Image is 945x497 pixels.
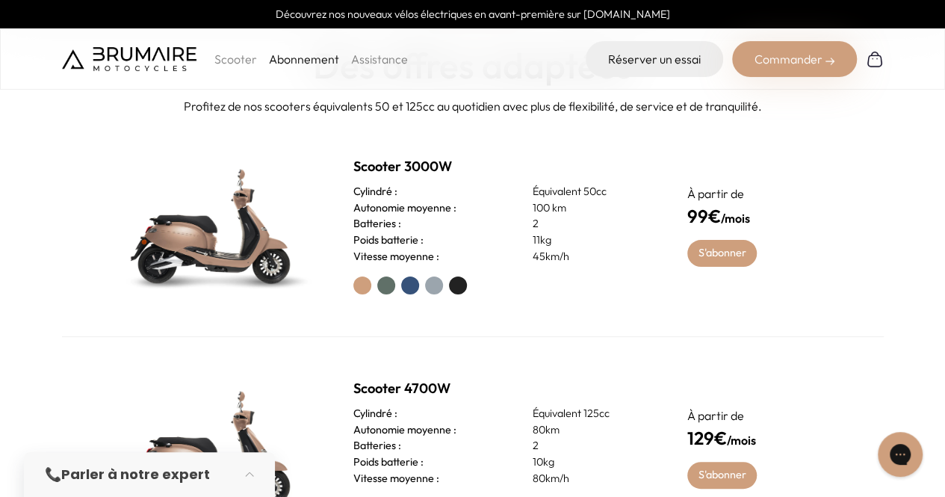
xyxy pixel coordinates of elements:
p: Équivalent 50cc [532,184,651,200]
h3: Cylindré : [353,406,397,422]
p: 2 [532,216,651,232]
p: Équivalent 125cc [532,406,651,422]
a: Assistance [351,52,408,67]
a: S'abonner [687,462,757,489]
p: 45km/h [532,249,651,265]
p: 80km/h [532,471,651,487]
h3: Poids batterie : [353,232,424,249]
h3: Autonomie moyenne : [353,422,456,439]
p: 11kg [532,232,651,249]
p: À partir de [687,407,836,425]
h2: Scooter 3000W [353,156,651,177]
h4: /mois [687,425,836,451]
span: 129€ [687,427,727,449]
h3: Poids batterie : [353,454,424,471]
p: 10kg [532,454,651,471]
h3: Cylindré : [353,184,397,200]
a: Réserver un essai [586,41,723,77]
a: Abonnement [269,52,339,67]
p: 100 km [532,200,651,217]
p: 2 [532,438,651,454]
h3: Autonomie moyenne : [353,200,456,217]
span: 99€ [687,205,721,227]
img: Scooter Brumaire vert [109,151,318,300]
a: S'abonner [687,240,757,267]
h3: Vitesse moyenne : [353,249,439,265]
iframe: Gorgias live chat messenger [870,427,930,482]
p: À partir de [687,185,836,203]
img: right-arrow-2.png [825,57,834,66]
p: Scooter [214,50,257,68]
div: Commander [732,41,857,77]
p: Profitez de nos scooters équivalents 50 et 125cc au quotidien avec plus de flexibilité, de servic... [12,97,933,115]
h3: Batteries : [353,438,401,454]
h4: /mois [687,203,836,229]
h3: Batteries : [353,216,401,232]
img: Brumaire Motocycles [62,47,196,71]
p: 80km [532,422,651,439]
img: Panier [866,50,884,68]
h2: Scooter 4700W [353,378,651,399]
h3: Vitesse moyenne : [353,471,439,487]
